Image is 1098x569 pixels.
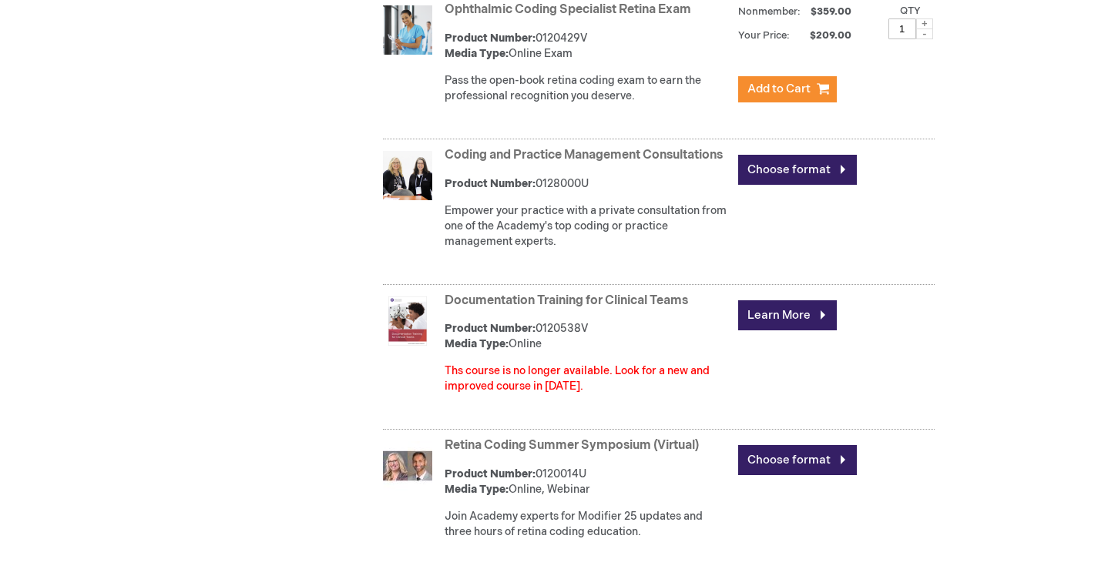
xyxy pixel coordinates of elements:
[445,176,730,192] div: 0128000U
[888,18,916,39] input: Qty
[738,76,837,102] button: Add to Cart
[738,2,801,22] strong: Nonmember:
[900,5,921,17] label: Qty
[383,5,432,55] img: Ophthalmic Coding Specialist Retina Exam
[445,73,730,104] p: Pass the open-book retina coding exam to earn the professional recognition you deserve.
[445,293,688,308] a: Documentation Training for Clinical Teams
[738,155,857,185] a: Choose format
[792,29,854,42] span: $209.00
[383,151,432,200] img: Coding and Practice Management Consultations
[445,31,730,62] div: 0120429V Online Exam
[808,5,854,18] span: $359.00
[383,441,432,490] img: Retina Coding Summer Symposium (Virtual)
[445,364,710,393] font: Ths course is no longer available. Look for a new and improved course in [DATE].
[445,148,723,162] a: Coding and Practice Management Consultations
[445,337,509,350] strong: Media Type:
[445,321,730,352] div: 0120538V Online
[445,32,536,45] strong: Product Number:
[445,438,699,453] a: Retina Coding Summer Symposium (Virtual)
[445,483,509,496] strong: Media Type:
[445,509,730,540] div: Join Academy experts for Modifier 25 updates and three hours of retina coding education.
[445,467,730,497] div: 0120014U Online, Webinar
[383,296,432,346] img: Documentation Training for Clinical Teams
[445,203,730,249] div: Empower your practice with a private consultation from one of the Academy's top coding or practic...
[445,467,536,480] strong: Product Number:
[445,177,536,190] strong: Product Number:
[445,47,509,60] strong: Media Type:
[445,2,691,17] a: Ophthalmic Coding Specialist Retina Exam
[738,29,790,42] strong: Your Price:
[738,445,857,475] a: Choose format
[445,322,536,335] strong: Product Number:
[747,82,811,96] span: Add to Cart
[738,300,837,330] a: Learn More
